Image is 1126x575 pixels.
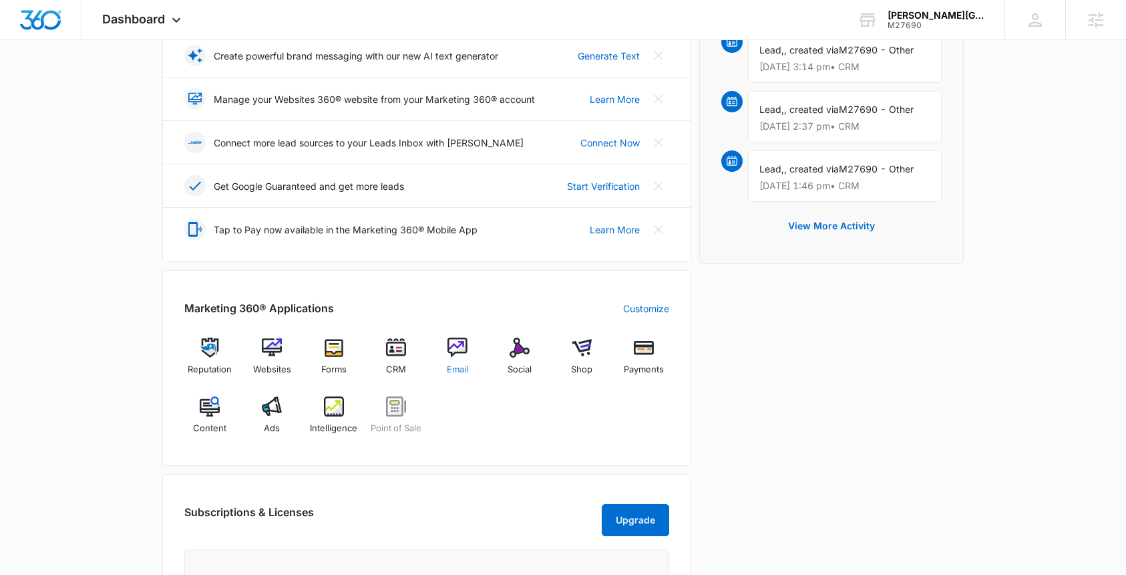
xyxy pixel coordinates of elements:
span: Forms [321,363,347,376]
p: [DATE] 3:14 pm • CRM [759,62,930,72]
a: Ads [246,396,298,445]
button: Close [648,175,669,197]
button: Close [648,88,669,110]
p: Tap to Pay now available in the Marketing 360® Mobile App [214,223,478,237]
span: Email [447,363,468,376]
span: Intelligence [310,422,357,435]
span: , created via [784,163,839,175]
a: Payments [618,338,669,386]
span: Payments [624,363,664,376]
span: M27690 - Other [839,163,914,175]
span: M27690 - Other [839,104,914,115]
button: View More Activity [775,210,888,242]
a: Intelligence [309,396,360,445]
a: Point of Sale [370,396,421,445]
span: CRM [386,363,406,376]
span: M27690 - Other [839,44,914,55]
a: Forms [309,338,360,386]
a: Learn More [590,223,640,237]
a: CRM [370,338,421,386]
div: account id [888,21,985,30]
p: [DATE] 2:37 pm • CRM [759,122,930,131]
span: Social [508,363,532,376]
span: Point of Sale [371,422,421,435]
span: , created via [784,104,839,115]
p: Get Google Guaranteed and get more leads [214,179,404,193]
a: Content [184,396,236,445]
p: Create powerful brand messaging with our new AI text generator [214,49,498,63]
span: Lead, [759,44,784,55]
span: , created via [784,44,839,55]
span: Dashboard [102,12,165,26]
span: Lead, [759,163,784,175]
button: Close [648,219,669,240]
a: Connect Now [580,136,640,150]
div: account name [888,10,985,21]
a: Reputation [184,338,236,386]
span: Reputation [188,363,232,376]
a: Start Verification [567,179,640,193]
button: Close [648,132,669,153]
span: Lead, [759,104,784,115]
button: Close [648,45,669,66]
a: Customize [623,302,669,316]
a: Shop [556,338,608,386]
span: Shop [571,363,592,376]
a: Websites [246,338,298,386]
p: Manage your Websites 360® website from your Marketing 360® account [214,92,535,106]
span: Ads [264,422,280,435]
span: Content [193,422,226,435]
p: Connect more lead sources to your Leads Inbox with [PERSON_NAME] [214,136,524,150]
h2: Marketing 360® Applications [184,300,334,316]
span: Websites [253,363,291,376]
button: Upgrade [602,504,669,536]
p: [DATE] 1:46 pm • CRM [759,181,930,191]
h2: Subscriptions & Licenses [184,504,314,531]
a: Social [494,338,546,386]
a: Learn More [590,92,640,106]
a: Generate Text [578,49,640,63]
a: Email [432,338,484,386]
